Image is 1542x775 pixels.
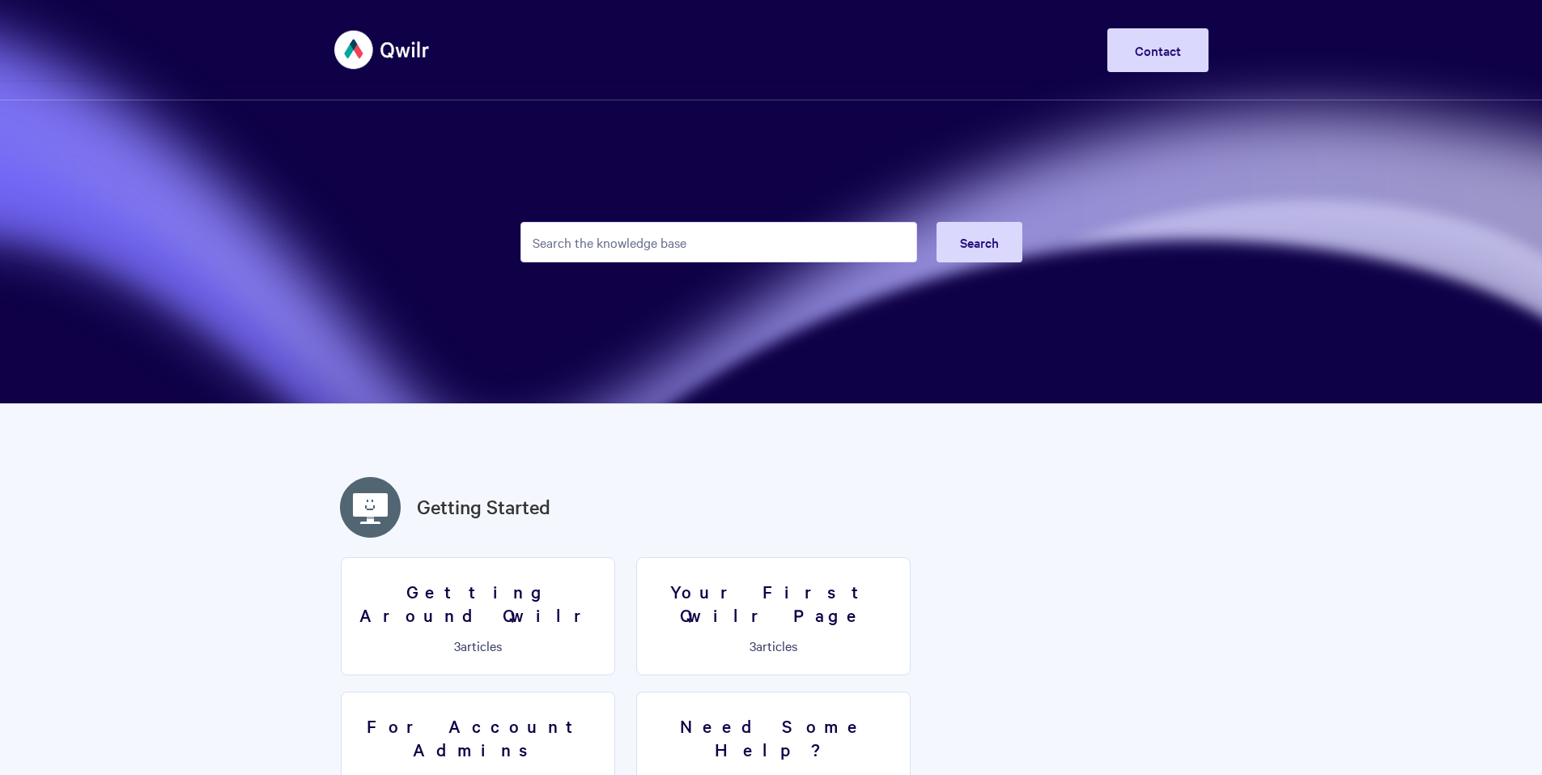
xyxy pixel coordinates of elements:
[334,19,431,80] img: Qwilr Help Center
[636,557,911,675] a: Your First Qwilr Page 3articles
[647,638,900,653] p: articles
[647,580,900,626] h3: Your First Qwilr Page
[351,638,605,653] p: articles
[454,637,461,654] span: 3
[647,714,900,760] h3: Need Some Help?
[1107,28,1209,72] a: Contact
[351,580,605,626] h3: Getting Around Qwilr
[960,233,999,251] span: Search
[417,492,550,522] a: Getting Started
[520,222,917,262] input: Search the knowledge base
[341,557,615,675] a: Getting Around Qwilr 3articles
[351,714,605,760] h3: For Account Admins
[750,637,756,654] span: 3
[937,222,1022,262] button: Search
